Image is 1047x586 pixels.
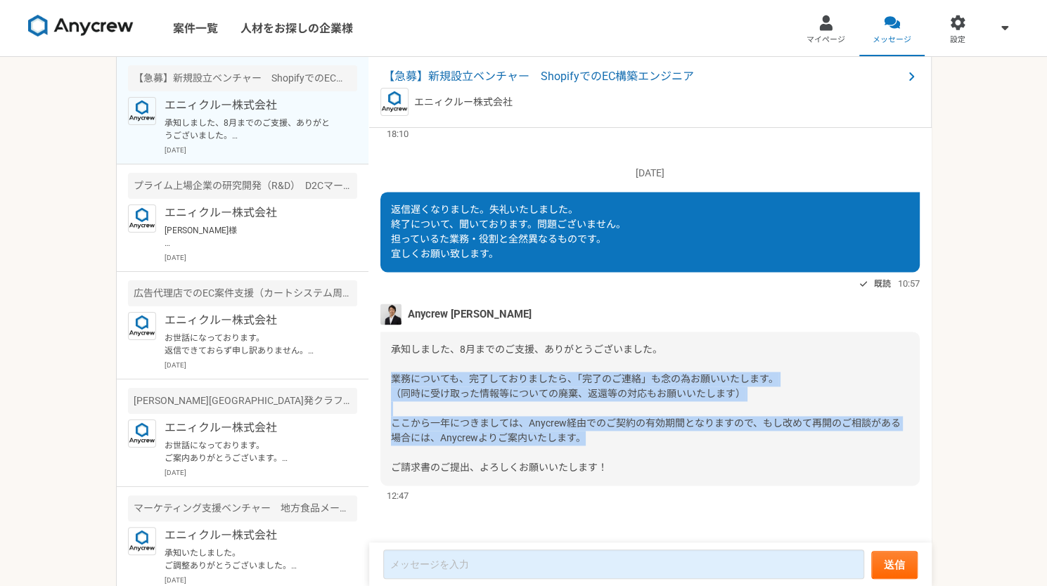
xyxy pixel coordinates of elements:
p: [PERSON_NAME]様 こちら、ご連絡が遅れてしまい、大変失礼いたしました。 本件ですが、先方より、急遽、社内の組織体制が変更となり一度、採用自体ストップさせて頂きたいとのご連絡をいただき... [165,224,338,249]
img: 8DqYSo04kwAAAAASUVORK5CYII= [28,15,134,37]
img: logo_text_blue_01.png [380,88,409,116]
div: マーケティング支援ベンチャー 地方食品メーカーのEC/SNS支援（マーケター） [128,495,357,521]
span: 既読 [874,275,891,292]
p: [DATE] [165,360,357,370]
p: [DATE] [380,166,920,181]
p: [DATE] [165,145,357,155]
p: エニィクルー株式会社 [165,527,338,544]
img: logo_text_blue_01.png [128,204,156,233]
div: 【急募】新規設立ベンチャー ShopifyでのEC構築エンジニア [128,65,357,91]
span: メッセージ [873,34,911,46]
span: マイページ [807,34,845,46]
p: 承知しました、8月までのご支援、ありがとうございました。 業務についても、完了しておりましたら、「完了のご連絡」も念の為お願いいたします。 （同時に受け取った情報等についての廃棄、返還等の対応も... [165,117,338,142]
img: logo_text_blue_01.png [128,527,156,555]
img: MHYT8150_2.jpg [380,304,402,325]
p: エニィクルー株式会社 [414,95,513,110]
span: 返信遅くなりました。失礼いたしました。 終了について、聞いております。問題ございません。 担っているた業務・役割と全然異なるものです。 宜しくお願い致します。 [391,204,626,259]
p: お世話になっております。 ご案内ありがとうございます。 大変恐縮ではありますが、こちらの単価で稼働時間、移動時間を考えると難しくなってしまいます。 申し訳ございません。 何卒宜しくお願い致します。 [165,439,338,464]
img: logo_text_blue_01.png [128,312,156,340]
p: [DATE] [165,467,357,478]
span: 承知しました、8月までのご支援、ありがとうございました。 業務についても、完了しておりましたら、「完了のご連絡」も念の為お願いいたします。 （同時に受け取った情報等についての廃棄、返還等の対応も... [391,344,901,473]
img: logo_text_blue_01.png [128,419,156,448]
p: [DATE] [165,575,357,585]
button: 送信 [871,551,918,579]
div: 広告代理店でのEC案件支援（カートシステム周りのアドバイス） [128,280,357,306]
span: 10:57 [898,277,920,290]
span: 12:47 [387,489,409,502]
p: お世話になっております。 返信できておらず申し訳ありません。 こちらの件、可能ではありますが、EC支援の実績や、実施する頻度も多くなく、どこまでの粒度で実施するかによりますが、専門家かと言えるか... [165,332,338,357]
div: プライム上場企業の研究開発（R&D） D2Cマーケティング施策の実行・改善 [128,173,357,199]
p: エニィクルー株式会社 [165,204,338,221]
span: 18:10 [387,127,409,141]
p: エニィクルー株式会社 [165,97,338,114]
p: エニィクルー株式会社 [165,419,338,436]
p: 承知いたしました。 ご調整ありがとうございました。 今後ともよろしくお願いいたします。 [165,547,338,572]
p: エニィクルー株式会社 [165,312,338,329]
p: [DATE] [165,252,357,263]
div: [PERSON_NAME][GEOGRAPHIC_DATA]発クラフトビールを手がけるベンチャー プロダクト・マーケティングの戦略立案 [128,388,357,414]
img: logo_text_blue_01.png [128,97,156,125]
span: 設定 [950,34,965,46]
span: Anycrew [PERSON_NAME] [408,306,532,322]
span: 【急募】新規設立ベンチャー ShopifyでのEC構築エンジニア [383,68,903,85]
